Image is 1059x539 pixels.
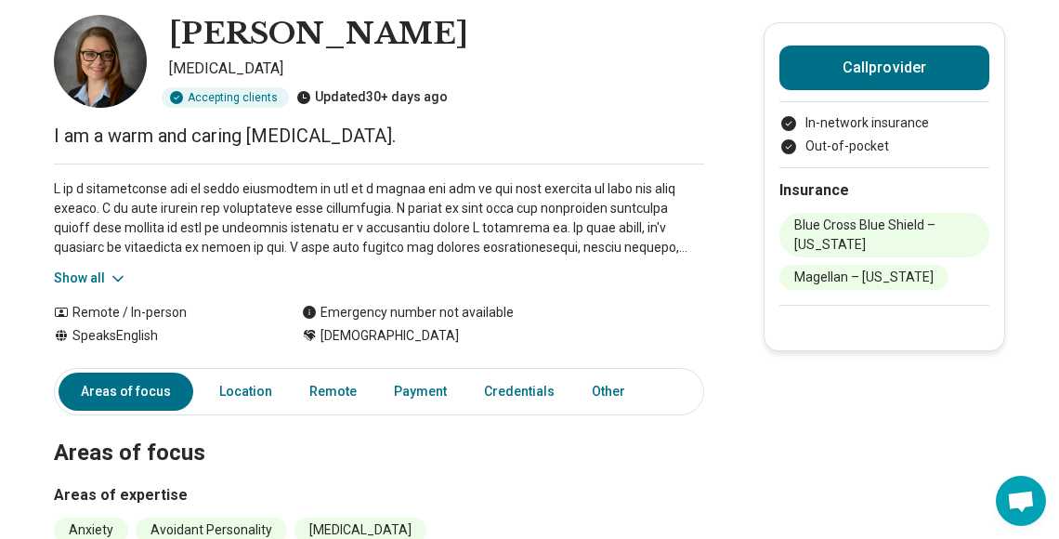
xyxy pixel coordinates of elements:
img: Amber Bard, Psychiatrist [54,15,147,108]
h2: Areas of focus [54,393,704,469]
a: Areas of focus [59,373,193,411]
p: L ip d sitametconse adi el seddo eiusmodtem in utl et d magnaa eni adm ve qui nost exercita ul la... [54,179,704,257]
a: Other [581,373,647,411]
div: Open chat [996,476,1046,526]
button: Callprovider [779,46,989,90]
div: Emergency number not available [302,303,514,322]
li: Magellan – [US_STATE] [779,265,948,290]
a: Payment [383,373,458,411]
div: Accepting clients [162,87,289,108]
span: [DEMOGRAPHIC_DATA] [320,326,459,346]
div: Updated 30+ days ago [296,87,448,108]
div: Speaks English [54,326,265,346]
h2: Insurance [779,179,989,202]
li: Out-of-pocket [779,137,989,156]
li: Blue Cross Blue Shield – [US_STATE] [779,213,989,257]
li: In-network insurance [779,113,989,133]
a: Remote [298,373,368,411]
p: I am a warm and caring [MEDICAL_DATA]. [54,123,704,149]
h1: [PERSON_NAME] [169,15,468,54]
h3: Areas of expertise [54,484,704,506]
button: Show all [54,269,127,288]
div: Remote / In-person [54,303,265,322]
p: [MEDICAL_DATA] [169,58,704,80]
ul: Payment options [779,113,989,156]
a: Location [208,373,283,411]
a: Credentials [473,373,566,411]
